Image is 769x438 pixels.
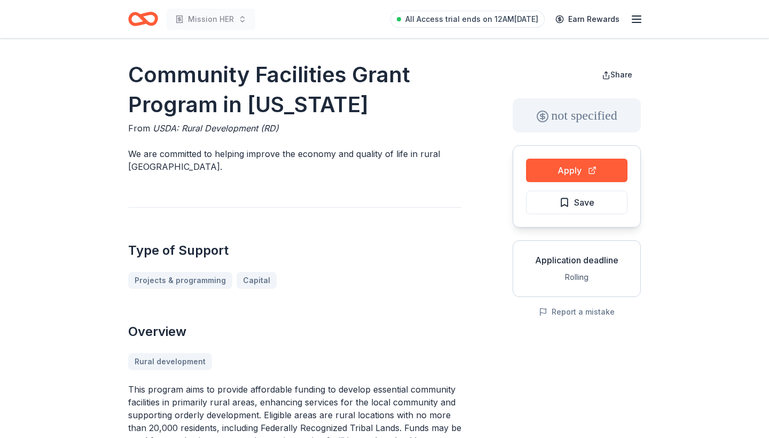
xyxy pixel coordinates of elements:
[549,10,626,29] a: Earn Rewards
[526,159,627,182] button: Apply
[153,123,279,134] span: USDA: Rural Development (RD)
[405,13,538,26] span: All Access trial ends on 12AM[DATE]
[128,242,461,259] h2: Type of Support
[522,271,632,284] div: Rolling
[574,195,594,209] span: Save
[188,13,234,26] span: Mission HER
[128,323,461,340] h2: Overview
[128,122,461,135] div: From
[128,6,158,32] a: Home
[128,272,232,289] a: Projects & programming
[167,9,255,30] button: Mission HER
[128,147,461,173] p: We are committed to helping improve the economy and quality of life in rural [GEOGRAPHIC_DATA].
[610,70,632,79] span: Share
[128,60,461,120] h1: Community Facilities Grant Program in [US_STATE]
[522,254,632,267] div: Application deadline
[237,272,277,289] a: Capital
[526,191,627,214] button: Save
[593,64,641,85] button: Share
[513,98,641,132] div: not specified
[390,11,545,28] a: All Access trial ends on 12AM[DATE]
[539,306,615,318] button: Report a mistake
